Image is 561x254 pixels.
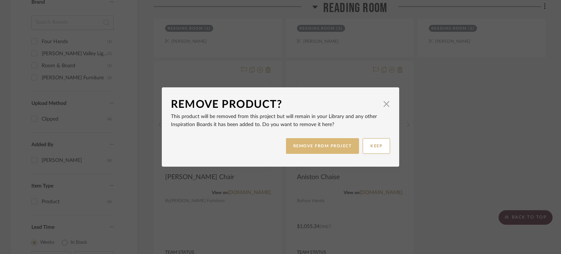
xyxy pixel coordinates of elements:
[363,138,390,154] button: KEEP
[171,96,390,113] dialog-header: Remove Product?
[379,96,394,111] button: Close
[171,113,390,129] p: This product will be removed from this project but will remain in your Library and any other Insp...
[171,96,379,113] div: Remove Product?
[286,138,359,154] button: REMOVE FROM PROJECT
